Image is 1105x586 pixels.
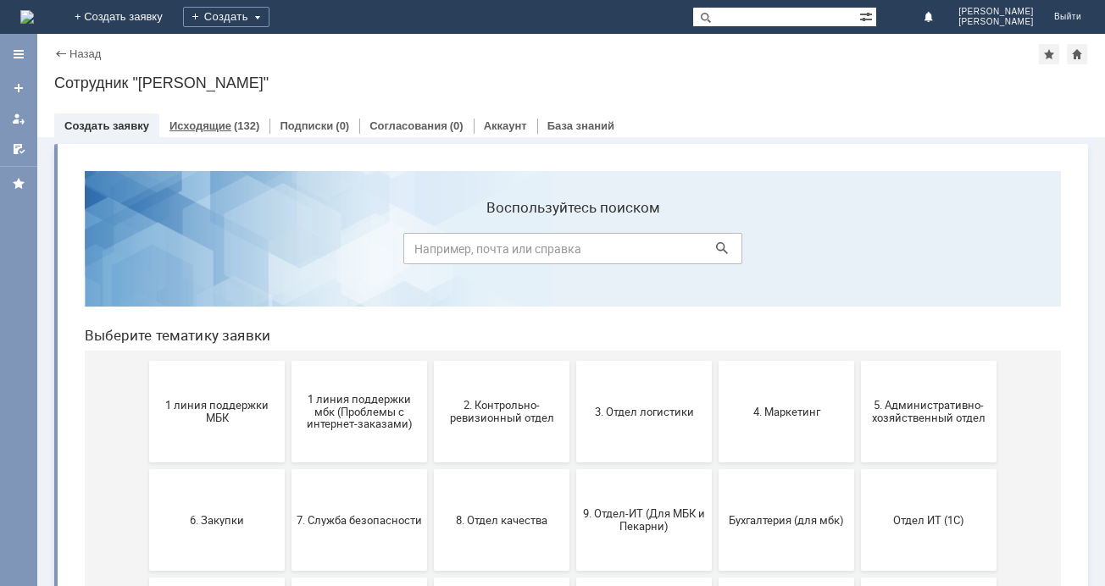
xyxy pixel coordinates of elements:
[790,312,925,413] button: Отдел ИТ (1С)
[368,464,493,477] span: Финансовый отдел
[647,420,783,522] button: Это соглашение не активно!
[450,119,464,132] div: (0)
[647,203,783,305] button: 4. Маркетинг
[790,420,925,522] button: [PERSON_NAME]. Услуги ИТ для МБК (оформляет L1)
[510,350,636,375] span: 9. Отдел-ИТ (Для МБК и Пекарни)
[1039,44,1059,64] div: Добавить в избранное
[652,356,778,368] span: Бухгалтерия (для мбк)
[1067,44,1087,64] div: Сделать домашней страницей
[859,8,876,24] span: Расширенный поиск
[169,119,231,132] a: Исходящие
[510,464,636,477] span: Франчайзинг
[547,119,614,132] a: База знаний
[652,247,778,260] span: 4. Маркетинг
[332,41,671,58] label: Воспользуйтесь поиском
[484,119,527,132] a: Аккаунт
[795,356,920,368] span: Отдел ИТ (1С)
[368,241,493,267] span: 2. Контрольно-ревизионный отдел
[510,247,636,260] span: 3. Отдел логистики
[332,75,671,107] input: Например, почта или справка
[234,119,259,132] div: (132)
[363,312,498,413] button: 8. Отдел качества
[64,119,149,132] a: Создать заявку
[336,119,349,132] div: (0)
[795,451,920,489] span: [PERSON_NAME]. Услуги ИТ для МБК (оформляет L1)
[83,458,208,484] span: Отдел-ИТ (Битрикс24 и CRM)
[5,75,32,102] a: Создать заявку
[20,10,34,24] img: logo
[652,458,778,484] span: Это соглашение не активно!
[225,464,351,477] span: Отдел-ИТ (Офис)
[83,572,208,585] span: не актуален
[14,169,990,186] header: Выберите тематику заявки
[363,420,498,522] button: Финансовый отдел
[5,105,32,132] a: Мои заявки
[647,312,783,413] button: Бухгалтерия (для мбк)
[225,356,351,368] span: 7. Служба безопасности
[280,119,333,132] a: Подписки
[505,420,641,522] button: Франчайзинг
[505,203,641,305] button: 3. Отдел логистики
[83,241,208,267] span: 1 линия поддержки МБК
[183,7,269,27] div: Создать
[958,7,1034,17] span: [PERSON_NAME]
[795,241,920,267] span: 5. Административно-хозяйственный отдел
[83,356,208,368] span: 6. Закупки
[958,17,1034,27] span: [PERSON_NAME]
[78,203,214,305] button: 1 линия поддержки МБК
[20,10,34,24] a: Перейти на домашнюю страницу
[78,420,214,522] button: Отдел-ИТ (Битрикс24 и CRM)
[225,235,351,273] span: 1 линия поддержки мбк (Проблемы с интернет-заказами)
[54,75,1088,91] div: Сотрудник "[PERSON_NAME]"
[220,312,356,413] button: 7. Служба безопасности
[368,356,493,368] span: 8. Отдел качества
[78,312,214,413] button: 6. Закупки
[369,119,447,132] a: Согласования
[220,420,356,522] button: Отдел-ИТ (Офис)
[69,47,101,60] a: Назад
[505,312,641,413] button: 9. Отдел-ИТ (Для МБК и Пекарни)
[790,203,925,305] button: 5. Административно-хозяйственный отдел
[5,135,32,163] a: Мои согласования
[363,203,498,305] button: 2. Контрольно-ревизионный отдел
[220,203,356,305] button: 1 линия поддержки мбк (Проблемы с интернет-заказами)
